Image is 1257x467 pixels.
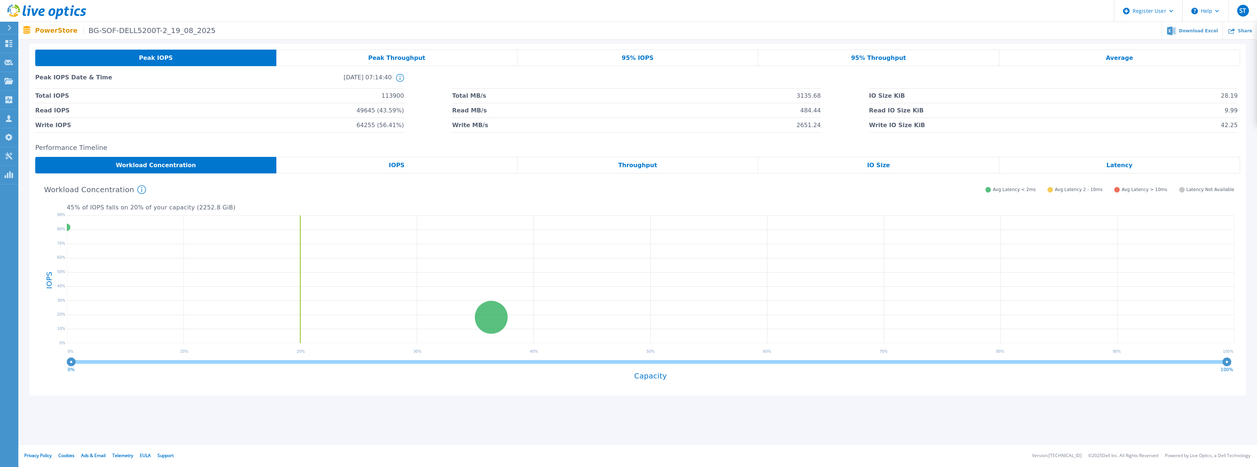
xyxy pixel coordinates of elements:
text: 40 % [530,349,538,353]
h2: Performance Timeline [35,144,1240,152]
a: Privacy Policy [24,452,52,459]
span: 113900 [382,89,404,103]
span: Workload Concentration [116,162,196,168]
span: Peak IOPS Date & Time [35,74,214,88]
text: 100% [1221,367,1233,372]
span: 42.25 [1221,118,1238,132]
text: 10 % [180,349,188,353]
span: BG-SOF-DELL5200T-2_19_08_2025 [83,26,215,35]
text: 20 % [297,349,305,353]
span: Write IO Size KiB [869,118,925,132]
span: Avg Latency < 2ms [993,187,1036,193]
span: Peak Throughput [368,55,425,61]
text: 90 % [1113,349,1121,353]
span: IO Size [867,162,890,168]
text: 80% [57,227,65,231]
span: Total MB/s [452,89,486,103]
a: Ads & Email [81,452,106,459]
text: 0% [68,367,75,372]
text: 70% [57,241,65,245]
span: 2651.24 [796,118,821,132]
a: Telemetry [112,452,133,459]
text: 50 % [646,349,654,353]
text: 20% [57,312,65,316]
span: IOPS [389,162,405,168]
li: Powered by Live Optics, a Dell Technology [1165,453,1250,458]
li: Version: [TECHNICAL_ID] [1032,453,1082,458]
span: Throughput [618,162,657,168]
span: 95% Throughput [851,55,906,61]
a: EULA [140,452,151,459]
span: Peak IOPS [139,55,172,61]
span: Total IOPS [35,89,69,103]
span: Share [1238,29,1252,33]
span: Read IOPS [35,103,70,118]
a: Support [157,452,174,459]
h4: Capacity [67,372,1234,380]
a: Cookies [58,452,75,459]
span: [DATE] 07:14:40 [214,74,392,88]
span: 49645 (43.59%) [356,103,404,118]
h4: Workload Concentration [44,185,146,194]
p: PowerStore [35,26,216,35]
span: Avg Latency 2 - 10ms [1055,187,1102,193]
span: Read IO Size KiB [869,103,924,118]
span: IO Size KiB [869,89,905,103]
span: Avg Latency > 10ms [1122,187,1167,193]
text: 70 % [880,349,888,353]
text: 0 % [68,349,73,353]
span: Write MB/s [452,118,488,132]
span: 3135.68 [796,89,821,103]
h4: IOPS [46,252,53,308]
span: 64255 (56.41%) [356,118,404,132]
span: Average [1106,55,1133,61]
span: ST [1239,8,1246,14]
text: 10% [57,327,65,331]
span: Latency [1107,162,1133,168]
text: 0% [59,341,65,345]
text: 30 % [413,349,421,353]
text: 80 % [996,349,1004,353]
span: 28.19 [1221,89,1238,103]
text: 60 % [763,349,771,353]
span: Write IOPS [35,118,71,132]
span: Read MB/s [452,103,487,118]
span: 9.99 [1225,103,1238,118]
span: 95% IOPS [622,55,654,61]
span: 484.44 [800,103,821,118]
span: Latency Not Available [1187,187,1234,193]
li: © 2025 Dell Inc. All Rights Reserved [1088,453,1158,458]
text: 90% [57,213,65,217]
text: 100 % [1223,349,1233,353]
span: Download Excel [1179,29,1218,33]
p: 45 % of IOPS falls on 20 % of your capacity ( 2252.8 GiB ) [67,204,1234,211]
